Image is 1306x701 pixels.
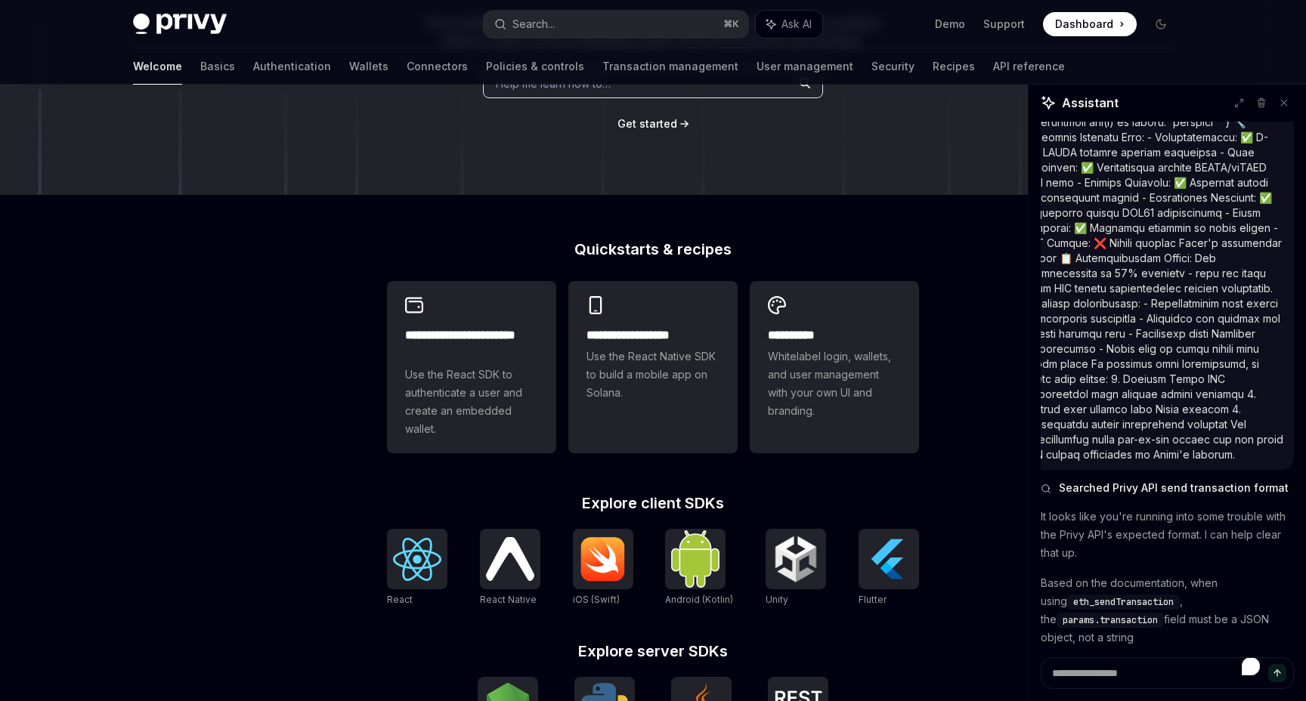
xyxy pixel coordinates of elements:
img: iOS (Swift) [579,536,627,582]
a: Welcome [133,48,182,85]
img: React Native [486,537,534,580]
span: Whitelabel login, wallets, and user management with your own UI and branding. [768,347,901,420]
button: Search...⌘K [484,11,748,38]
a: UnityUnity [766,529,826,607]
a: User management [757,48,853,85]
button: Toggle dark mode [1149,12,1173,36]
span: React [387,594,413,605]
a: Get started [617,116,677,131]
span: React Native [480,594,537,605]
a: iOS (Swift)iOS (Swift) [573,529,633,607]
textarea: To enrich screen reader interactions, please activate Accessibility in Grammarly extension settings [1041,657,1294,689]
span: Use the React Native SDK to build a mobile app on Solana. [586,347,720,402]
a: Connectors [407,48,468,85]
a: ReactReact [387,529,447,607]
a: FlutterFlutter [859,529,919,607]
button: Searched Privy API send transaction format [1041,480,1294,496]
span: Searched Privy API send transaction format [1059,480,1289,496]
a: React NativeReact Native [480,529,540,607]
img: Flutter [865,535,913,583]
img: dark logo [133,14,227,35]
span: Unity [766,594,788,605]
a: API reference [993,48,1065,85]
a: Basics [200,48,235,85]
span: Flutter [859,594,887,605]
a: Authentication [253,48,331,85]
span: eth_sendTransaction [1073,596,1174,608]
a: Recipes [933,48,975,85]
a: Support [983,17,1025,32]
a: Dashboard [1043,12,1137,36]
span: Use the React SDK to authenticate a user and create an embedded wallet. [405,366,538,438]
span: params.transaction [1063,614,1158,626]
span: Dashboard [1055,17,1113,32]
a: **** *****Whitelabel login, wallets, and user management with your own UI and branding. [750,281,919,453]
a: Android (Kotlin)Android (Kotlin) [665,529,733,607]
p: It looks like you're running into some trouble with the Privy API's expected format. I can help c... [1041,508,1294,562]
span: ⌘ K [723,18,739,30]
div: Search... [512,15,555,33]
span: Ask AI [781,17,812,32]
span: Android (Kotlin) [665,594,733,605]
button: Ask AI [756,11,822,38]
img: Unity [772,535,820,583]
a: Policies & controls [486,48,584,85]
h2: Explore server SDKs [387,644,919,659]
a: Security [871,48,915,85]
a: Wallets [349,48,388,85]
p: Based on the documentation, when using , the field must be a JSON object, not a string [1041,574,1294,647]
span: Get started [617,117,677,130]
span: Assistant [1062,94,1119,112]
a: **** **** **** ***Use the React Native SDK to build a mobile app on Solana. [568,281,738,453]
button: Send message [1268,664,1286,682]
h2: Quickstarts & recipes [387,242,919,257]
img: Android (Kotlin) [671,530,720,587]
a: Demo [935,17,965,32]
h2: Explore client SDKs [387,496,919,511]
span: iOS (Swift) [573,594,620,605]
img: React [393,538,441,581]
a: Transaction management [602,48,738,85]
